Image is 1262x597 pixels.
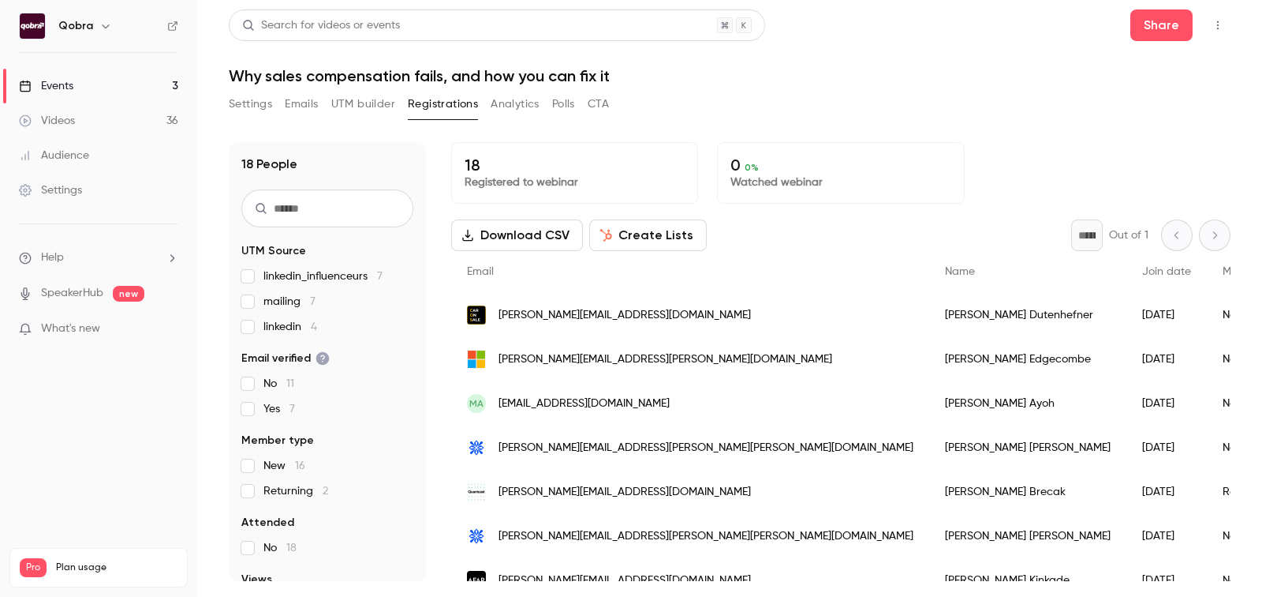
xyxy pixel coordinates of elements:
[1109,227,1148,243] p: Out of 1
[467,266,494,277] span: Email
[730,175,950,190] p: Watched webinar
[929,381,1126,426] div: [PERSON_NAME] Ayoh
[241,515,294,531] span: Attended
[498,484,751,501] span: [PERSON_NAME][EMAIL_ADDRESS][DOMAIN_NAME]
[377,271,383,282] span: 7
[241,155,297,174] h1: 18 People
[286,378,294,389] span: 11
[19,148,89,163] div: Audience
[19,182,82,198] div: Settings
[1126,381,1207,426] div: [DATE]
[467,482,486,501] img: quantcast.com
[263,401,295,417] span: Yes
[310,296,315,307] span: 7
[41,321,100,337] span: What's new
[263,376,294,392] span: No
[1126,426,1207,470] div: [DATE]
[311,321,317,332] span: 4
[1130,9,1193,41] button: Share
[929,337,1126,381] div: [PERSON_NAME] Edgecombe
[331,92,395,117] button: UTM builder
[229,92,272,117] button: Settings
[469,396,484,411] span: MA
[263,268,383,284] span: linkedin_influenceurs
[1142,266,1191,277] span: Join date
[1126,293,1207,337] div: [DATE]
[323,486,328,497] span: 2
[242,17,400,34] div: Search for videos or events
[19,113,75,129] div: Videos
[241,351,330,366] span: Email verified
[19,250,178,266] li: help-dropdown-opener
[286,543,297,554] span: 18
[1126,337,1207,381] div: [DATE]
[241,572,272,588] span: Views
[588,92,609,117] button: CTA
[730,156,950,175] p: 0
[498,307,751,324] span: [PERSON_NAME][EMAIL_ADDRESS][DOMAIN_NAME]
[58,18,93,34] h6: Qobra
[552,92,575,117] button: Polls
[263,540,297,556] span: No
[1126,514,1207,558] div: [DATE]
[945,266,975,277] span: Name
[467,306,486,325] img: caronsale.de
[498,440,913,456] span: [PERSON_NAME][EMAIL_ADDRESS][PERSON_NAME][PERSON_NAME][DOMAIN_NAME]
[465,156,685,175] p: 18
[263,458,305,474] span: New
[41,285,103,302] a: SpeakerHub
[263,319,317,335] span: linkedin
[498,351,832,368] span: [PERSON_NAME][EMAIL_ADDRESS][PERSON_NAME][DOMAIN_NAME]
[745,162,759,173] span: 0 %
[929,293,1126,337] div: [PERSON_NAME] Dutenhefner
[20,13,45,39] img: Qobra
[467,438,486,457] img: vasco.app
[20,558,47,577] span: Pro
[285,92,318,117] button: Emails
[229,66,1230,85] h1: Why sales compensation fails, and how you can fix it
[263,294,315,310] span: mailing
[41,250,64,266] span: Help
[19,78,73,94] div: Events
[451,220,583,251] button: Download CSV
[113,286,144,302] span: new
[263,483,328,499] span: Returning
[929,426,1126,470] div: [PERSON_NAME] [PERSON_NAME]
[465,175,685,190] p: Registered to webinar
[295,460,305,471] span: 16
[467,571,486,590] img: afar.com
[491,92,540,117] button: Analytics
[498,528,913,545] span: [PERSON_NAME][EMAIL_ADDRESS][PERSON_NAME][PERSON_NAME][DOMAIN_NAME]
[1126,470,1207,514] div: [DATE]
[467,350,486,369] img: outlook.com
[498,396,670,412] span: [EMAIL_ADDRESS][DOMAIN_NAME]
[498,573,751,589] span: [PERSON_NAME][EMAIL_ADDRESS][DOMAIN_NAME]
[589,220,707,251] button: Create Lists
[929,470,1126,514] div: [PERSON_NAME] Brecak
[289,404,295,415] span: 7
[408,92,478,117] button: Registrations
[241,243,306,259] span: UTM Source
[56,561,177,574] span: Plan usage
[241,433,314,449] span: Member type
[929,514,1126,558] div: [PERSON_NAME] [PERSON_NAME]
[467,527,486,546] img: vasco.app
